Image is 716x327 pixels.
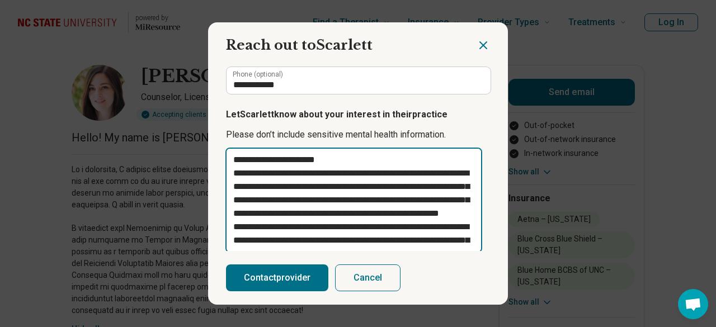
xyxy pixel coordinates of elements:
[233,71,283,78] label: Phone (optional)
[226,264,328,291] button: Contactprovider
[477,39,490,52] button: Close dialog
[226,108,490,121] p: Let Scarlett know about your interest in their practice
[335,264,401,291] button: Cancel
[226,37,373,53] span: Reach out to Scarlett
[226,128,490,141] p: Please don’t include sensitive mental health information.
